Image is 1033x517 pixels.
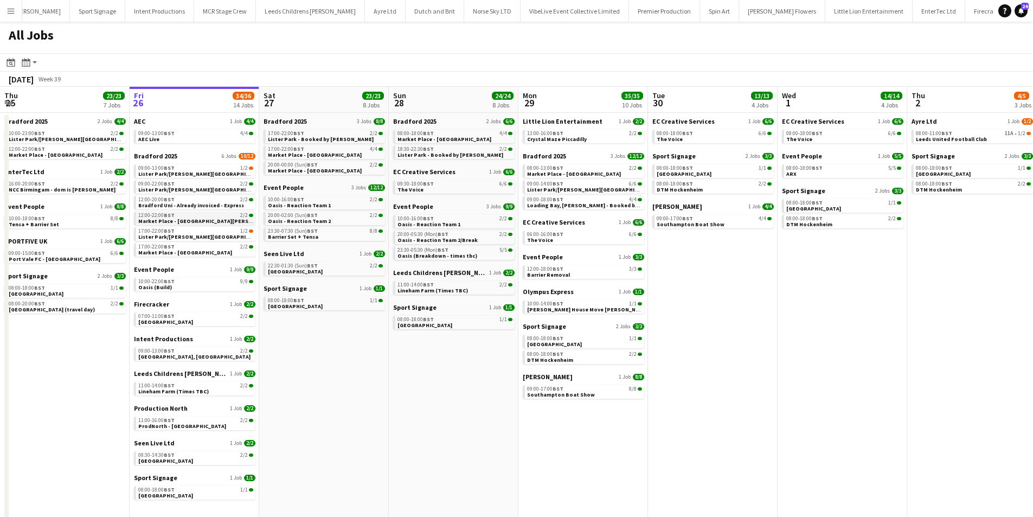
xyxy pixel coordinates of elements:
div: Bradford 20253 Jobs12/1208:00-13:00BST2/2Market Place - [GEOGRAPHIC_DATA]09:00-14:00BST6/6Lister ... [523,152,644,218]
span: Loading Bay, Bradford - Booked by Sam [527,202,682,209]
span: 3/3 [762,153,774,159]
span: BST [812,164,823,171]
span: BST [812,199,823,206]
button: Little Lion Entertainment [825,1,913,22]
span: 12/12 [368,184,385,191]
span: 08:00-18:00 [786,131,823,136]
a: 20:00-02:00 (Sun)BST2/2Oasis - Reaction Team 2 [268,212,383,224]
span: 6/6 [762,118,774,125]
span: Lister Park - Booked by Grace [397,151,503,158]
span: BST [34,145,45,152]
div: Sport Signage2 Jobs3/308:00-18:00BST1/1[GEOGRAPHIC_DATA]08:00-18:00BST2/2DTM Hockenheim [912,152,1033,196]
span: BST [553,164,563,171]
a: EC Creative Services1 Job6/6 [393,168,515,176]
span: 4/4 [370,146,377,152]
span: 1 Job [878,118,890,125]
span: 2/2 [240,197,248,202]
a: 09:00-18:00BST4/4Loading Bay, [PERSON_NAME] - Booked by [PERSON_NAME] [527,196,642,208]
span: 8/8 [114,203,126,210]
span: 6/6 [499,181,507,187]
span: BST [682,164,693,171]
div: Sport Signage2 Jobs3/308:00-18:00BST1/1[GEOGRAPHIC_DATA]08:00-18:00BST2/2DTM Hockenheim [652,152,774,202]
span: Sport Signage [912,152,955,160]
span: 2/2 [370,131,377,136]
span: EC Creative Services [652,117,715,125]
span: Singapore [916,170,971,177]
span: EC Creative Services [782,117,844,125]
span: AEC Live [138,136,159,143]
span: 5/5 [888,165,896,171]
span: Singapore [786,205,841,212]
span: BST [164,196,175,203]
span: Bradford 2025 [4,117,48,125]
div: AEC1 Job4/409:00-13:00BST4/4AEC Live [134,117,255,152]
span: BST [682,215,693,222]
span: 13:00-16:00 [527,131,563,136]
div: Event People1 Job5/508:00-18:00BST5/5ARX [782,152,903,187]
span: 1/1 [888,200,896,206]
button: Intent Productions [125,1,194,22]
a: AEC1 Job4/4 [134,117,255,125]
span: 4/4 [762,203,774,210]
span: 2/2 [888,216,896,221]
a: 08:00-18:00BST2/2DTM Hockenheim [916,180,1031,193]
span: 3/3 [1022,153,1033,159]
a: Event People1 Job5/5 [782,152,903,160]
span: Lister Park/Cartwright Hall [138,186,310,193]
span: BST [34,215,45,222]
span: BST [682,180,693,187]
span: DTM Hockenheim [657,186,703,193]
span: 6/6 [759,131,766,136]
span: 1 Job [878,153,890,159]
button: EnterTec Ltd [913,1,965,22]
span: 1 Job [748,203,760,210]
span: 1/2 [240,165,248,171]
span: 1 Job [748,118,760,125]
div: Little Lion Entertainment1 Job2/213:00-16:00BST2/2Crystal Maze Piccadilly [523,117,644,152]
a: Bradford 20253 Jobs8/8 [264,117,385,125]
button: Spin Art [700,1,739,22]
span: 09:00-22:00 [138,181,175,187]
span: 09:00-14:00 [527,181,563,187]
span: Bradford 2025 [264,117,307,125]
span: 3 Jobs [486,203,501,210]
button: Ayre Ltd [365,1,406,22]
a: Bradford 20253 Jobs12/12 [523,152,644,160]
span: 10:00-23:00 [9,131,45,136]
div: Event People1 Job8/810:00-18:00BST8/8Tensa + Barrier Set [4,202,126,237]
span: 8/8 [111,216,118,221]
span: Market Place - Shipley - sully 5 hour CC [138,218,300,225]
span: 2/2 [370,162,377,168]
span: EnterTec Ltd [4,168,44,176]
span: 1 Job [619,219,631,226]
span: 08:00-18:00 [786,200,823,206]
span: Wasserman [652,202,702,210]
span: 6/6 [503,118,515,125]
span: 20:00-02:00 (Sun) [268,213,318,218]
span: 10:00-16:00 [268,197,304,202]
span: 17:00-22:00 [268,146,304,152]
span: 08:00-18:00 [657,131,693,136]
span: BST [34,180,45,187]
span: 1/2 [1022,118,1033,125]
span: Bradford 2025 [134,152,177,160]
span: 1/2 [240,228,248,234]
a: 08:00-13:00BST2/2Market Place - [GEOGRAPHIC_DATA] [527,164,642,177]
button: [PERSON_NAME] [6,1,70,22]
span: Bradford Uni - Already invoiced - Express [138,202,244,209]
a: 12:00-20:00BST2/2Bradford Uni - Already invoiced - Express [138,196,253,208]
span: 2/2 [114,169,126,175]
span: 09:00-18:00 [527,197,563,202]
a: 18:30-22:30BST2/2Lister Park - Booked by [PERSON_NAME] [397,145,512,158]
span: 08:00-18:00 [786,216,823,221]
span: 2/2 [759,181,766,187]
a: 16:00-20:00BST2/2NCC Birmingam - dom is [PERSON_NAME] [9,180,124,193]
span: 1 Job [489,169,501,175]
span: 1/1 [759,165,766,171]
span: Event People [264,183,304,192]
span: 2/2 [111,181,118,187]
span: Oasis - Reaction Team 1 [268,202,331,209]
span: BST [682,130,693,137]
a: Event People1 Job8/8 [4,202,126,210]
span: 20:00-00:00 (Sun) [268,162,318,168]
